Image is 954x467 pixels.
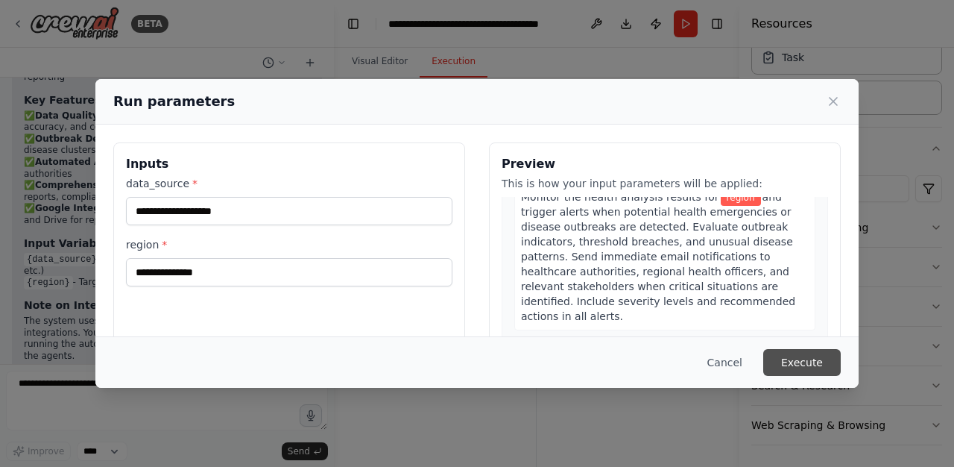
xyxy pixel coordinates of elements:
label: region [126,237,452,252]
label: data_source [126,176,452,191]
h3: Preview [502,155,828,173]
h3: Inputs [126,155,452,173]
span: Monitor the health analysis results for [521,191,719,203]
button: Cancel [695,349,754,376]
h2: Run parameters [113,91,235,112]
span: Variable: region [721,189,761,206]
span: and trigger alerts when potential health emergencies or disease outbreaks are detected. Evaluate ... [521,191,795,322]
p: This is how your input parameters will be applied: [502,176,828,191]
button: Execute [763,349,841,376]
